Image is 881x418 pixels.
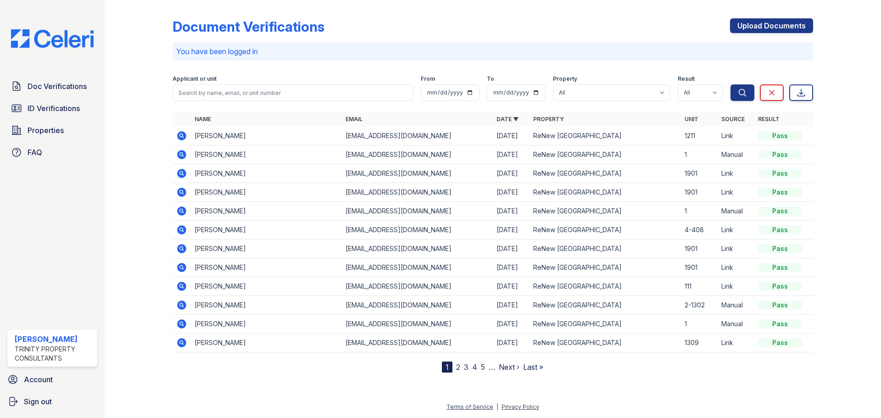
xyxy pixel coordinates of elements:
div: Pass [758,150,802,159]
td: Link [718,334,754,352]
td: 1211 [681,127,718,145]
a: Result [758,116,780,123]
td: [PERSON_NAME] [191,277,342,296]
a: 5 [481,362,485,372]
td: [PERSON_NAME] [191,183,342,202]
td: [DATE] [493,164,530,183]
input: Search by name, email, or unit number [173,84,413,101]
div: Pass [758,282,802,291]
td: [EMAIL_ADDRESS][DOMAIN_NAME] [342,145,493,164]
label: Property [553,75,577,83]
img: CE_Logo_Blue-a8612792a0a2168367f1c8372b55b34899dd931a85d93a1a3d3e32e68fde9ad4.png [4,29,101,48]
td: 1 [681,315,718,334]
td: ReNew [GEOGRAPHIC_DATA] [530,334,680,352]
div: Pass [758,244,802,253]
td: [DATE] [493,240,530,258]
label: From [421,75,435,83]
div: Pass [758,169,802,178]
td: [PERSON_NAME] [191,145,342,164]
td: ReNew [GEOGRAPHIC_DATA] [530,145,680,164]
td: Link [718,183,754,202]
td: 1901 [681,240,718,258]
td: [PERSON_NAME] [191,258,342,277]
div: Trinity Property Consultants [15,345,94,363]
td: 1309 [681,334,718,352]
a: Property [533,116,564,123]
td: [PERSON_NAME] [191,164,342,183]
a: Email [346,116,362,123]
a: Upload Documents [730,18,813,33]
td: [EMAIL_ADDRESS][DOMAIN_NAME] [342,296,493,315]
td: Link [718,240,754,258]
td: [PERSON_NAME] [191,202,342,221]
td: [PERSON_NAME] [191,315,342,334]
td: ReNew [GEOGRAPHIC_DATA] [530,296,680,315]
td: [DATE] [493,258,530,277]
td: ReNew [GEOGRAPHIC_DATA] [530,164,680,183]
td: [EMAIL_ADDRESS][DOMAIN_NAME] [342,334,493,352]
div: 1 [442,362,452,373]
td: [EMAIL_ADDRESS][DOMAIN_NAME] [342,127,493,145]
td: Link [718,164,754,183]
div: Pass [758,206,802,216]
a: Doc Verifications [7,77,97,95]
td: ReNew [GEOGRAPHIC_DATA] [530,277,680,296]
td: [PERSON_NAME] [191,334,342,352]
label: To [487,75,494,83]
div: Pass [758,263,802,272]
a: Unit [685,116,698,123]
span: Sign out [24,396,52,407]
td: ReNew [GEOGRAPHIC_DATA] [530,315,680,334]
td: ReNew [GEOGRAPHIC_DATA] [530,202,680,221]
label: Applicant or unit [173,75,217,83]
td: 1901 [681,183,718,202]
td: Link [718,258,754,277]
span: … [489,362,495,373]
td: Manual [718,296,754,315]
td: 1 [681,202,718,221]
td: [DATE] [493,221,530,240]
a: ID Verifications [7,99,97,117]
div: Pass [758,338,802,347]
p: You have been logged in [176,46,809,57]
td: 1901 [681,258,718,277]
iframe: chat widget [842,381,872,409]
a: Next › [499,362,519,372]
td: Manual [718,202,754,221]
td: [PERSON_NAME] [191,221,342,240]
a: Privacy Policy [502,403,539,410]
a: FAQ [7,143,97,162]
td: [DATE] [493,145,530,164]
td: Manual [718,145,754,164]
td: [PERSON_NAME] [191,296,342,315]
td: [DATE] [493,127,530,145]
td: 1901 [681,164,718,183]
td: [DATE] [493,315,530,334]
a: Properties [7,121,97,139]
td: [EMAIL_ADDRESS][DOMAIN_NAME] [342,315,493,334]
td: ReNew [GEOGRAPHIC_DATA] [530,127,680,145]
td: [EMAIL_ADDRESS][DOMAIN_NAME] [342,221,493,240]
td: [EMAIL_ADDRESS][DOMAIN_NAME] [342,277,493,296]
div: Pass [758,225,802,234]
a: 4 [472,362,477,372]
td: [DATE] [493,296,530,315]
td: [DATE] [493,202,530,221]
a: 2 [456,362,460,372]
td: [PERSON_NAME] [191,240,342,258]
div: [PERSON_NAME] [15,334,94,345]
span: ID Verifications [28,103,80,114]
label: Result [678,75,695,83]
div: Pass [758,188,802,197]
td: [EMAIL_ADDRESS][DOMAIN_NAME] [342,258,493,277]
td: [DATE] [493,183,530,202]
td: 4-408 [681,221,718,240]
td: [EMAIL_ADDRESS][DOMAIN_NAME] [342,240,493,258]
span: Properties [28,125,64,136]
td: Link [718,127,754,145]
span: FAQ [28,147,42,158]
td: Manual [718,315,754,334]
a: Sign out [4,392,101,411]
td: [PERSON_NAME] [191,127,342,145]
td: [DATE] [493,334,530,352]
